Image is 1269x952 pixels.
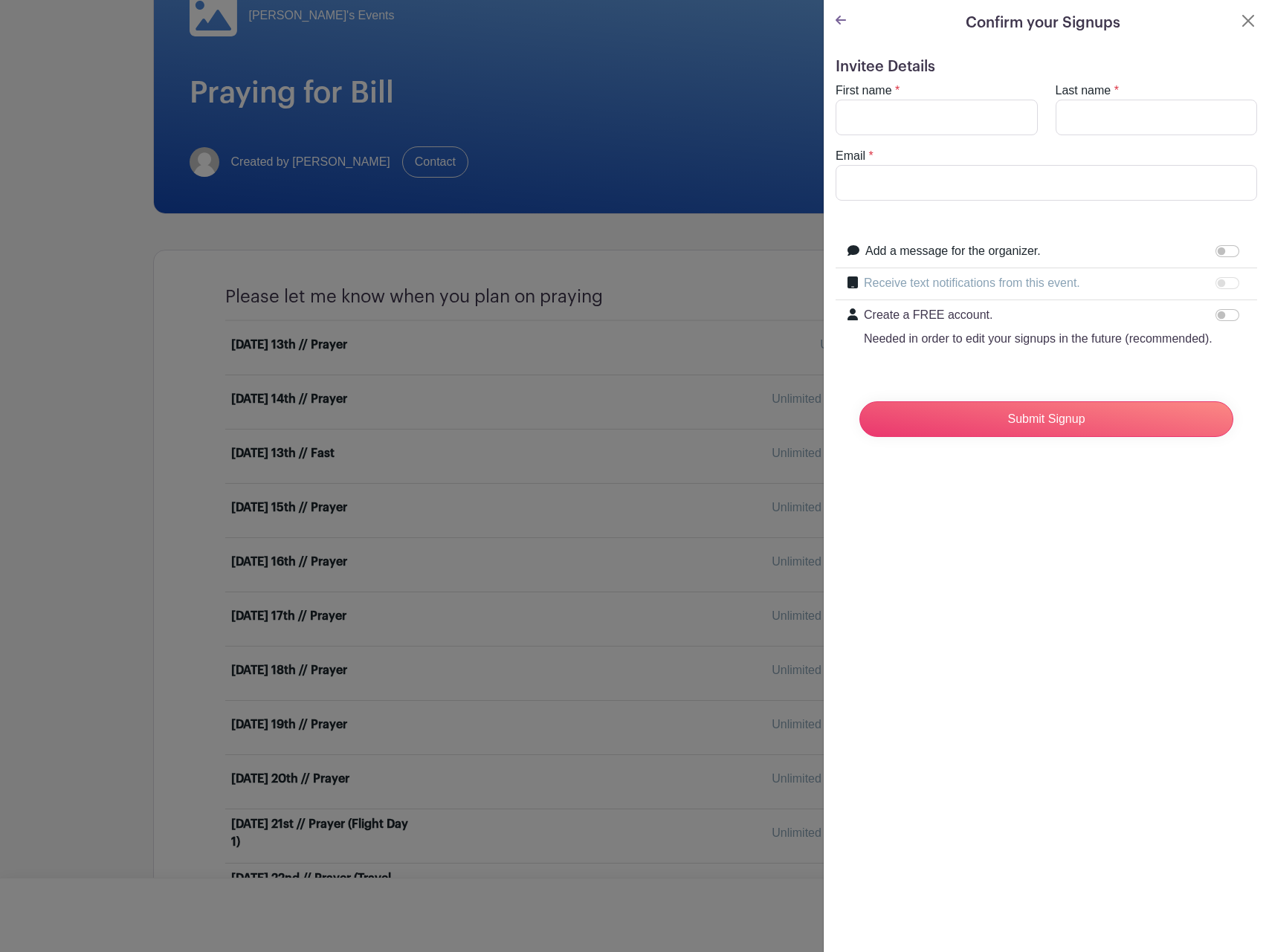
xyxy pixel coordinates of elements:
[836,82,892,100] label: First name
[966,12,1120,34] h5: Confirm your Signups
[865,242,1041,260] label: Add a message for the organizer.
[836,58,1257,76] h5: Invitee Details
[864,274,1080,292] label: Receive text notifications from this event.
[836,147,865,165] label: Email
[1056,82,1111,100] label: Last name
[1239,12,1257,30] button: Close
[859,401,1233,437] input: Submit Signup
[864,306,1213,324] p: Create a FREE account.
[864,330,1213,348] p: Needed in order to edit your signups in the future (recommended).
